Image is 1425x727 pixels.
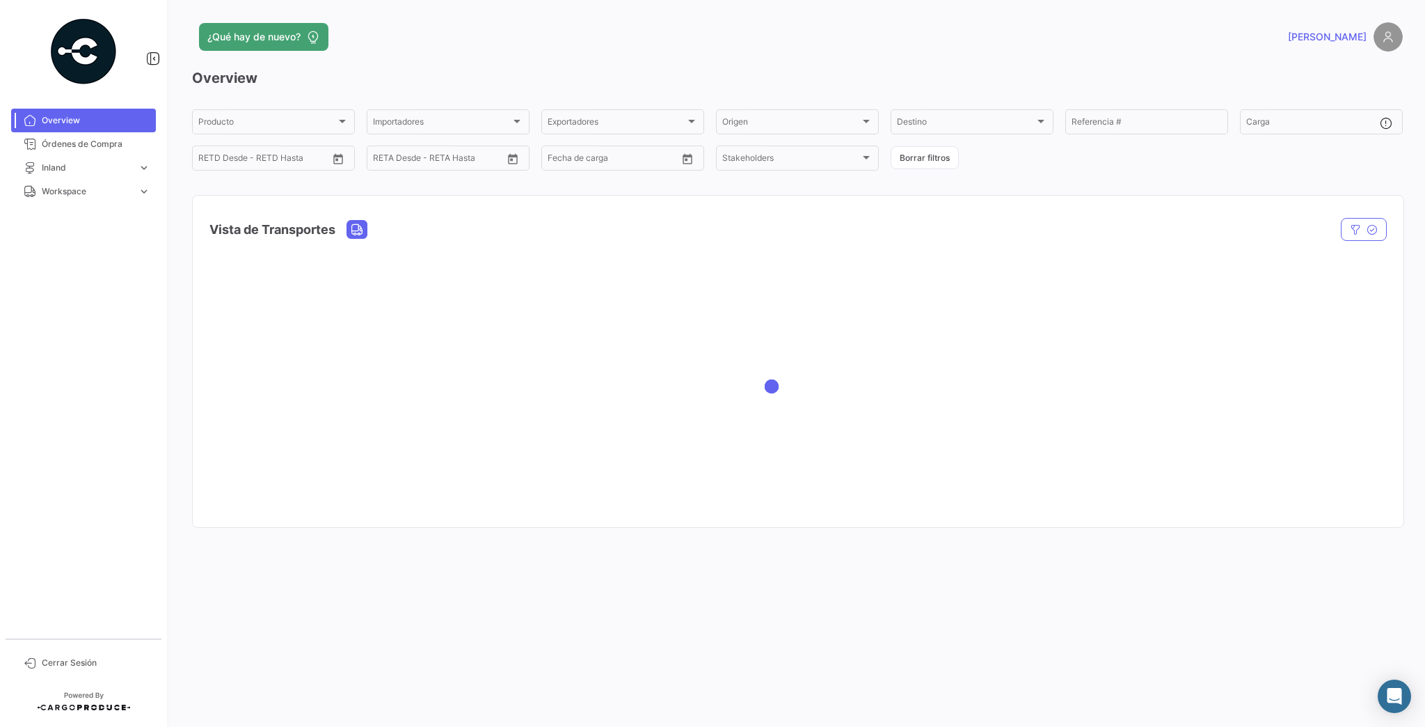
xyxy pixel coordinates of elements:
[582,155,644,165] input: Hasta
[897,119,1035,129] span: Destino
[548,119,685,129] span: Exportadores
[233,155,295,165] input: Hasta
[347,221,367,238] button: Land
[207,30,301,44] span: ¿Qué hay de nuevo?
[42,657,150,669] span: Cerrar Sesión
[548,155,573,165] input: Desde
[42,138,150,150] span: Órdenes de Compra
[42,114,150,127] span: Overview
[1378,680,1411,713] div: Abrir Intercom Messenger
[328,148,349,169] button: Open calendar
[192,68,1403,88] h3: Overview
[42,162,132,174] span: Inland
[138,185,150,198] span: expand_more
[408,155,470,165] input: Hasta
[11,132,156,156] a: Órdenes de Compra
[49,17,118,86] img: powered-by.png
[891,146,959,169] button: Borrar filtros
[11,109,156,132] a: Overview
[502,148,523,169] button: Open calendar
[198,119,336,129] span: Producto
[373,119,511,129] span: Importadores
[722,155,860,165] span: Stakeholders
[209,220,335,240] h4: Vista de Transportes
[373,155,398,165] input: Desde
[42,185,132,198] span: Workspace
[722,119,860,129] span: Origen
[199,23,328,51] button: ¿Qué hay de nuevo?
[1374,22,1403,52] img: placeholder-user.png
[677,148,698,169] button: Open calendar
[1288,30,1367,44] span: [PERSON_NAME]
[198,155,223,165] input: Desde
[138,162,150,174] span: expand_more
